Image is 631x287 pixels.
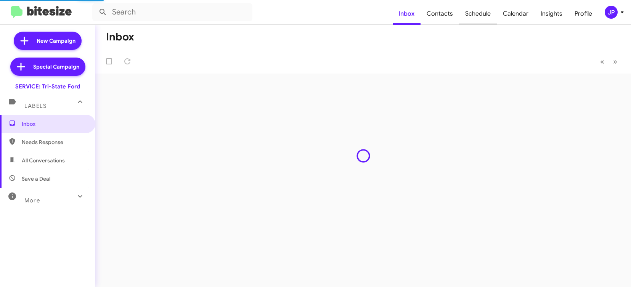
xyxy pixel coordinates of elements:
input: Search [92,3,252,21]
a: Insights [535,3,568,25]
span: » [613,57,617,66]
span: Labels [24,103,47,109]
span: New Campaign [37,37,75,45]
button: Previous [596,54,609,69]
span: More [24,197,40,204]
a: New Campaign [14,32,82,50]
button: Next [609,54,622,69]
span: « [600,57,604,66]
span: Needs Response [22,138,87,146]
a: Profile [568,3,598,25]
span: All Conversations [22,157,65,164]
a: Special Campaign [10,58,85,76]
nav: Page navigation example [596,54,622,69]
a: Contacts [421,3,459,25]
div: SERVICE: Tri-State Ford [15,83,80,90]
a: Calendar [497,3,535,25]
a: Inbox [393,3,421,25]
span: Save a Deal [22,175,50,183]
button: JP [598,6,623,19]
div: JP [605,6,618,19]
span: Inbox [22,120,87,128]
span: Special Campaign [33,63,79,71]
h1: Inbox [106,31,134,43]
a: Schedule [459,3,497,25]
